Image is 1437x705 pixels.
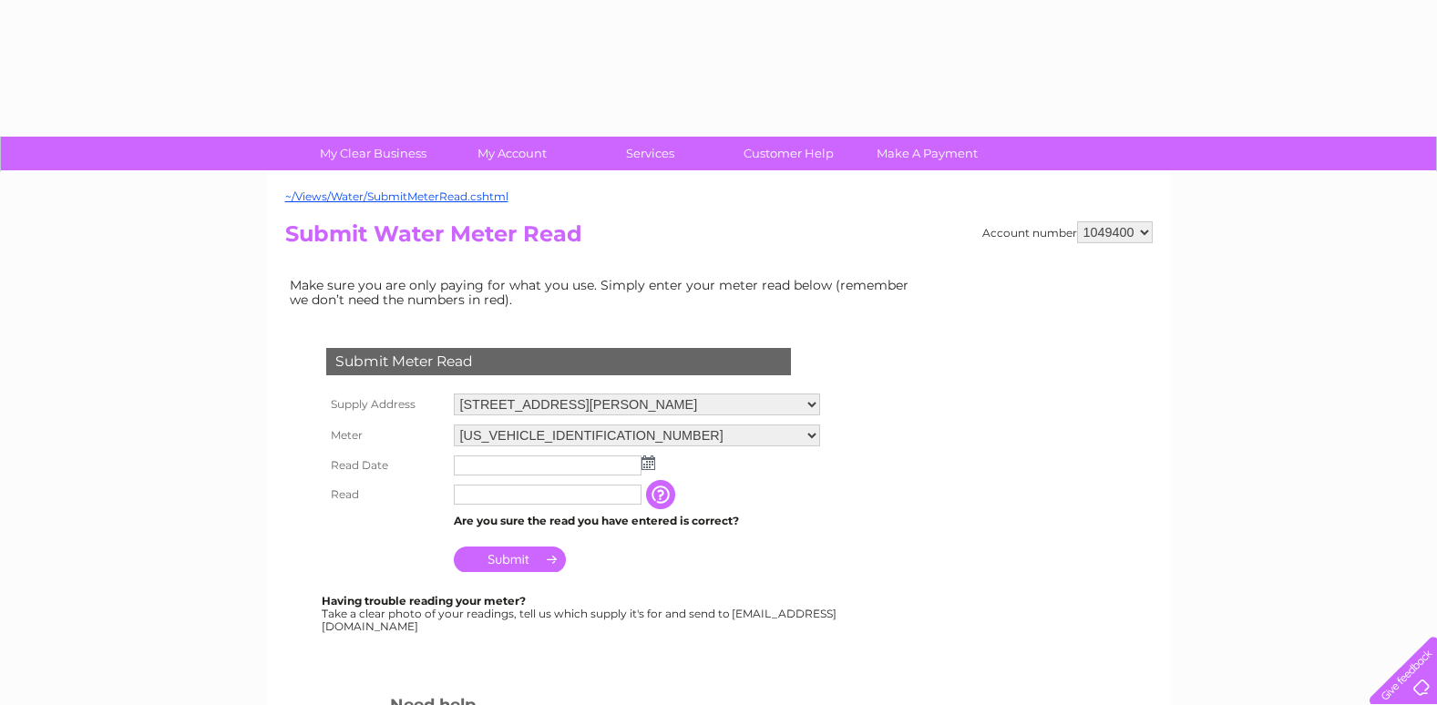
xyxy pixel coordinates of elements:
th: Read Date [322,451,449,480]
img: ... [642,455,655,470]
th: Meter [322,420,449,451]
th: Read [322,480,449,509]
th: Supply Address [322,389,449,420]
td: Make sure you are only paying for what you use. Simply enter your meter read below (remember we d... [285,273,923,312]
a: ~/Views/Water/SubmitMeterRead.cshtml [285,189,508,203]
a: Customer Help [713,137,864,170]
td: Are you sure the read you have entered is correct? [449,509,825,533]
a: My Clear Business [298,137,448,170]
input: Submit [454,547,566,572]
h2: Submit Water Meter Read [285,221,1153,256]
a: My Account [436,137,587,170]
b: Having trouble reading your meter? [322,594,526,608]
input: Information [646,480,679,509]
div: Submit Meter Read [326,348,791,375]
div: Take a clear photo of your readings, tell us which supply it's for and send to [EMAIL_ADDRESS][DO... [322,595,839,632]
div: Account number [982,221,1153,243]
a: Make A Payment [852,137,1002,170]
a: Services [575,137,725,170]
